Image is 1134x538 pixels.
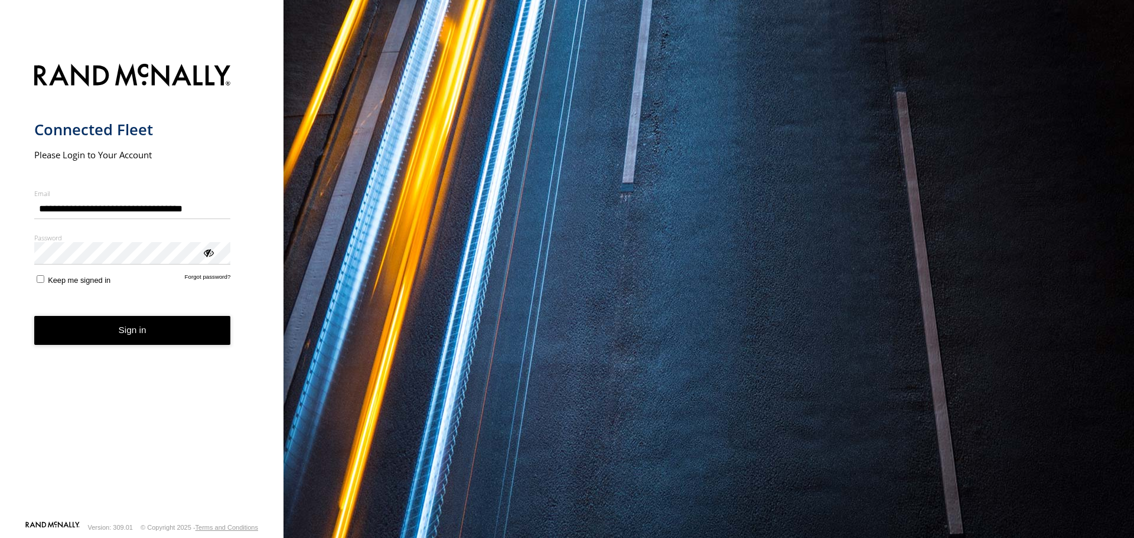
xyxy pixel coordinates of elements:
[34,233,231,242] label: Password
[195,524,258,531] a: Terms and Conditions
[202,246,214,258] div: ViewPassword
[34,149,231,161] h2: Please Login to Your Account
[37,275,44,283] input: Keep me signed in
[34,61,231,92] img: Rand McNally
[34,189,231,198] label: Email
[88,524,133,531] div: Version: 309.01
[34,316,231,345] button: Sign in
[34,120,231,139] h1: Connected Fleet
[34,57,250,520] form: main
[185,273,231,285] a: Forgot password?
[48,276,110,285] span: Keep me signed in
[141,524,258,531] div: © Copyright 2025 -
[25,521,80,533] a: Visit our Website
